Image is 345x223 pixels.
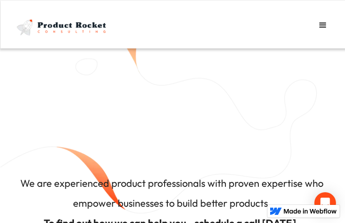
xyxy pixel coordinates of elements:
img: Product Rocket full light logo [14,12,111,39]
a: home [9,12,111,39]
div: Open Intercom Messenger [314,192,336,214]
h4: We are experienced product professionals with proven expertise who empower businesses to build be... [0,169,345,218]
img: Made in Webflow [284,209,337,214]
div: menu [309,12,336,39]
